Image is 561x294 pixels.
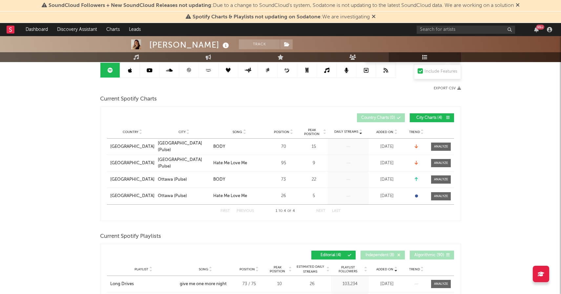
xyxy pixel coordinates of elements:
[516,3,520,8] span: Dismiss
[213,144,225,150] div: BODY
[269,144,298,150] div: 70
[370,144,403,150] div: [DATE]
[199,267,208,271] span: Song
[233,130,242,134] span: Song
[158,193,187,199] div: Ottawa (Pulse)
[370,176,403,183] div: [DATE]
[158,157,210,170] a: [GEOGRAPHIC_DATA] (Pulse)
[110,281,177,287] a: Long Drives
[149,39,231,50] div: [PERSON_NAME]
[239,39,280,49] button: Track
[234,281,264,287] div: 73 / 75
[409,267,420,271] span: Trend
[370,193,403,199] div: [DATE]
[213,160,265,167] a: Hate Me Love Me
[213,176,265,183] a: BODY
[102,23,124,36] a: Charts
[124,23,145,36] a: Leads
[311,251,356,260] button: Editorial(4)
[158,193,210,199] a: Ottawa (Pulse)
[361,116,395,120] span: Country Charts ( 0 )
[301,128,322,136] span: Peak Position
[376,130,393,134] span: Added On
[213,160,247,167] div: Hate Me Love Me
[316,209,325,213] button: Next
[237,209,254,213] button: Previous
[135,267,148,271] span: Playlist
[193,14,321,20] span: Spotify Charts & Playlists not updating on Sodatone
[100,95,157,103] span: Current Spotify Charts
[361,251,405,260] button: Independent(8)
[267,207,303,215] div: 1 4 4
[110,176,155,183] a: [GEOGRAPHIC_DATA]
[180,281,227,287] div: give me one more night
[417,26,515,34] input: Search for artists
[287,210,291,213] span: of
[110,193,155,199] a: [GEOGRAPHIC_DATA]
[158,176,187,183] div: Ottawa (Pulse)
[267,281,292,287] div: 10
[178,130,186,134] span: City
[213,193,265,199] a: Hate Me Love Me
[295,264,325,274] span: Estimated Daily Streams
[301,144,326,150] div: 15
[213,176,225,183] div: BODY
[269,160,298,167] div: 95
[158,140,210,153] a: [GEOGRAPHIC_DATA] (Pulse)
[123,130,138,134] span: Country
[357,113,405,122] button: Country Charts(0)
[49,3,514,8] span: : Due to a change to SoundCloud's system, Sodatone is not updating to the latest SoundCloud data....
[110,281,134,287] div: Long Drives
[193,14,370,20] span: : We are investigating
[434,86,461,90] button: Export CSV
[301,193,326,199] div: 5
[110,160,155,167] a: [GEOGRAPHIC_DATA]
[267,265,288,273] span: Peak Position
[49,3,211,8] span: SoundCloud Followers + New SoundCloud Releases not updating
[414,253,444,257] span: Algorithmic ( 90 )
[269,176,298,183] div: 73
[409,130,420,134] span: Trend
[414,116,444,120] span: City Charts ( 4 )
[220,209,230,213] button: First
[301,160,326,167] div: 9
[110,144,155,150] a: [GEOGRAPHIC_DATA]
[274,130,289,134] span: Position
[370,281,403,287] div: [DATE]
[372,14,376,20] span: Dismiss
[21,23,52,36] a: Dashboard
[239,267,255,271] span: Position
[301,176,326,183] div: 22
[333,281,367,287] div: 103,234
[158,176,210,183] a: Ottawa (Pulse)
[213,193,247,199] div: Hate Me Love Me
[425,68,457,76] div: Include Features
[536,25,544,30] div: 99 +
[269,193,298,199] div: 26
[295,281,329,287] div: 26
[52,23,102,36] a: Discovery Assistant
[534,27,539,32] button: 99+
[333,265,363,273] span: Playlist Followers
[370,160,403,167] div: [DATE]
[410,251,454,260] button: Algorithmic(90)
[213,144,265,150] a: BODY
[376,267,393,271] span: Added On
[332,209,341,213] button: Last
[279,210,282,213] span: to
[100,233,161,240] span: Current Spotify Playlists
[365,253,395,257] span: Independent ( 8 )
[316,253,346,257] span: Editorial ( 4 )
[410,113,454,122] button: City Charts(4)
[334,129,358,134] span: Daily Streams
